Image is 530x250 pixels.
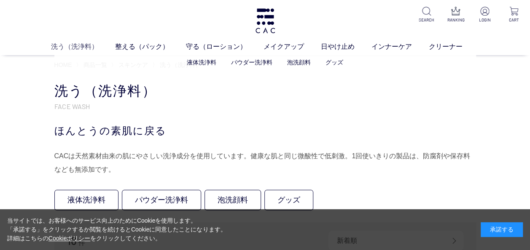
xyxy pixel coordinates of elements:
a: 液体洗浄料 [54,190,118,210]
a: インナーケア [371,42,429,52]
a: CART [505,7,523,23]
a: 泡洗顔料 [204,190,261,210]
a: Cookieポリシー [48,235,91,242]
a: 整える（パック） [115,42,186,52]
div: 当サイトでは、お客様へのサービス向上のためにCookieを使用します。 「承諾する」をクリックするか閲覧を続けるとCookieに同意したことになります。 詳細はこちらの をクリックしてください。 [7,216,226,243]
p: LOGIN [476,17,494,23]
a: 洗う（洗浄料） [51,42,115,52]
div: ほんとうの素肌に戻る [54,123,476,138]
a: RANKING [447,7,465,23]
a: SEARCH [417,7,436,23]
div: CACは天然素材由来の肌にやさしい洗浄成分を使用しています。健康な肌と同じ微酸性で低刺激。1回使いきりの製品は、防腐剤や保存料なども無添加です。 [54,149,476,176]
p: RANKING [447,17,465,23]
a: グッズ [326,59,343,66]
div: 承諾する [481,222,523,237]
p: SEARCH [417,17,436,23]
a: LOGIN [476,7,494,23]
a: 日やけ止め [321,42,371,52]
a: パウダー洗浄料 [122,190,201,210]
a: グッズ [264,190,313,210]
a: 泡洗顔料 [287,59,311,66]
a: パウダー洗浄料 [231,59,272,66]
p: FACE WASH [54,102,476,111]
p: CART [505,17,523,23]
img: logo [254,8,276,33]
a: クリーナー [429,42,479,52]
h1: 洗う（洗浄料） [54,82,476,100]
a: 守る（ローション） [186,42,264,52]
a: メイクアップ [264,42,321,52]
a: 液体洗浄料 [187,59,216,66]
